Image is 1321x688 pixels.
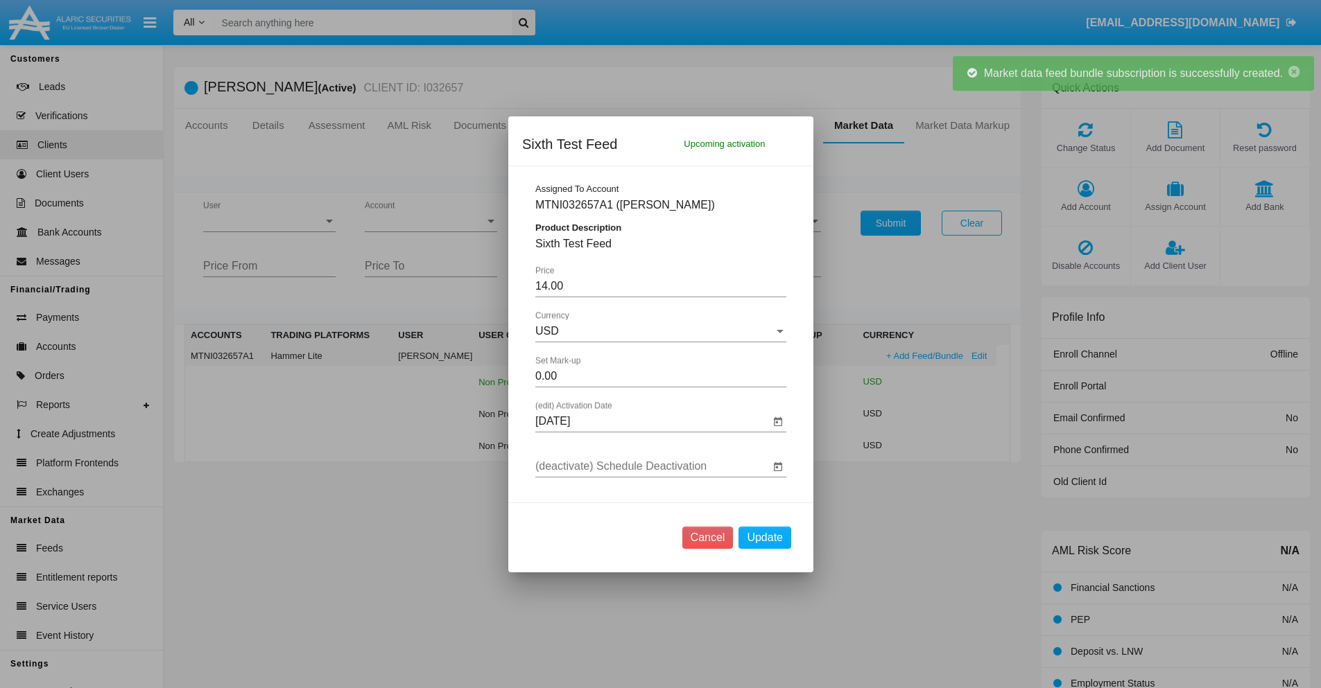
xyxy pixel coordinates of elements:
[684,133,765,155] span: Upcoming activation
[535,238,612,249] span: Sixth Test Feed
[682,527,733,549] button: Cancel
[535,222,621,233] span: Product Description
[535,184,619,194] span: Assigned To Account
[984,67,1283,79] span: Market data feed bundle subscription is successfully created.
[770,458,786,475] button: Open calendar
[770,413,786,430] button: Open calendar
[535,199,715,211] span: MTNI032657A1 ([PERSON_NAME])
[535,325,559,337] span: USD
[522,133,617,155] span: Sixth Test Feed
[739,527,791,549] button: Update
